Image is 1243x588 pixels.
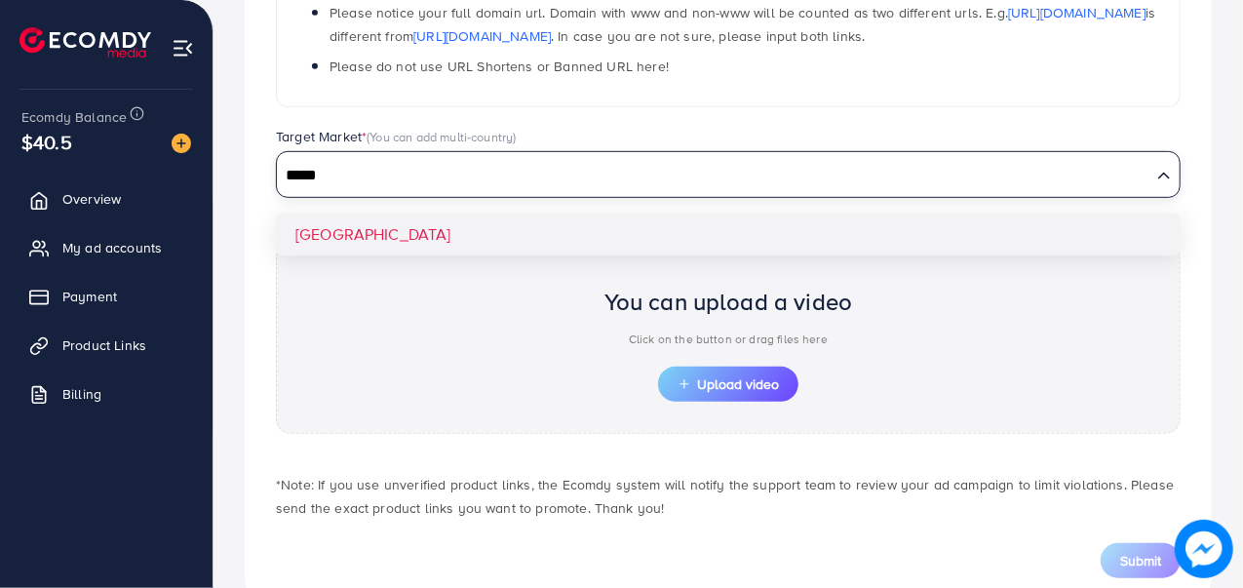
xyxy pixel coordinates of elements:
a: [URL][DOMAIN_NAME] [1008,3,1146,22]
img: logo [19,27,151,58]
button: Submit [1101,543,1181,578]
span: My ad accounts [62,238,162,257]
a: Payment [15,277,198,316]
img: image [1175,520,1233,578]
p: *Note: If you use unverified product links, the Ecomdy system will notify the support team to rev... [276,473,1181,520]
li: [GEOGRAPHIC_DATA] [276,214,1181,255]
img: image [172,134,191,153]
a: Product Links [15,326,198,365]
span: Payment [62,287,117,306]
a: [URL][DOMAIN_NAME] [413,26,551,46]
span: Overview [62,189,121,209]
span: $40.5 [19,114,74,170]
span: (You can add multi-country) [367,128,516,145]
span: Product Links [62,335,146,355]
button: Upload video [658,367,798,402]
input: Search for option [279,161,1149,191]
img: menu [172,37,194,59]
span: Upload video [678,377,779,391]
a: Overview [15,179,198,218]
span: Submit [1120,551,1161,570]
h2: You can upload a video [604,288,853,316]
span: Please notice your full domain url. Domain with www and non-www will be counted as two different ... [330,3,1155,45]
a: My ad accounts [15,228,198,267]
a: Billing [15,374,198,413]
span: Ecomdy Balance [21,107,127,127]
p: Click on the button or drag files here [604,328,853,351]
span: Billing [62,384,101,404]
div: Search for option [276,151,1181,198]
label: Target Market [276,127,517,146]
span: Please do not use URL Shortens or Banned URL here! [330,57,669,76]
